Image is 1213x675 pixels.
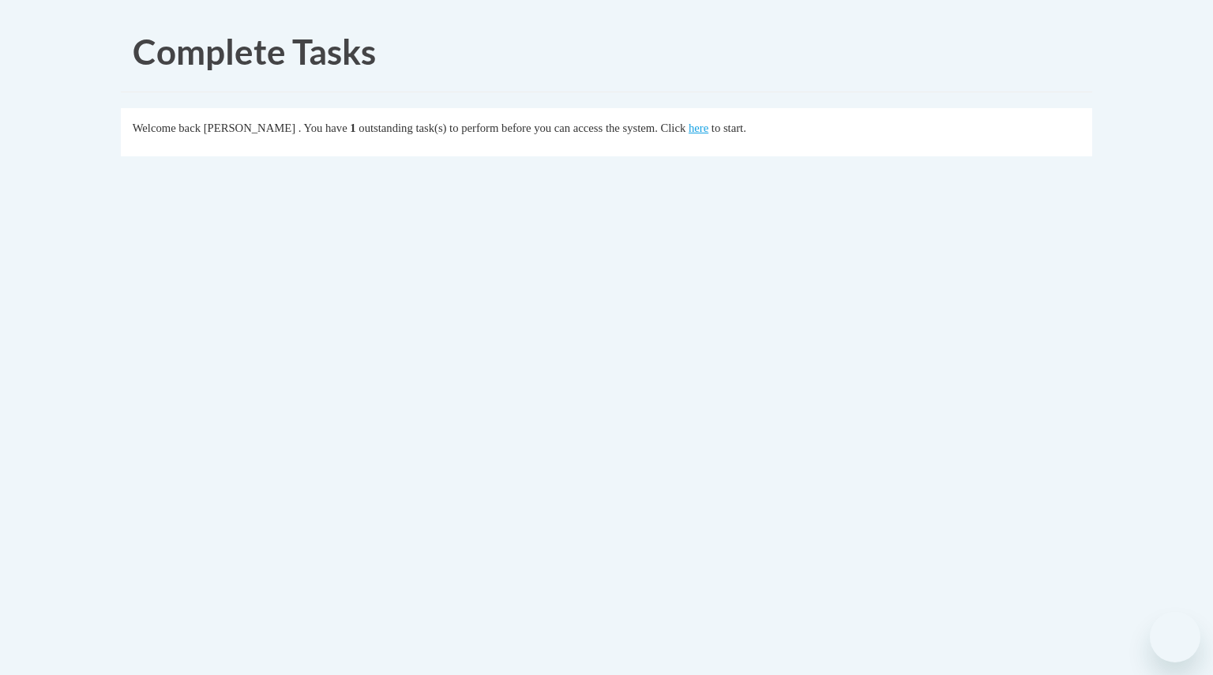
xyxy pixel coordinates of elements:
span: outstanding task(s) to perform before you can access the system. Click [359,122,685,134]
span: Welcome back [133,122,201,134]
span: to start. [712,122,746,134]
a: here [689,122,708,134]
span: [PERSON_NAME] [204,122,295,134]
span: Complete Tasks [133,31,376,72]
iframe: Button to launch messaging window [1150,612,1200,662]
span: . You have [299,122,347,134]
span: 1 [350,122,355,134]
